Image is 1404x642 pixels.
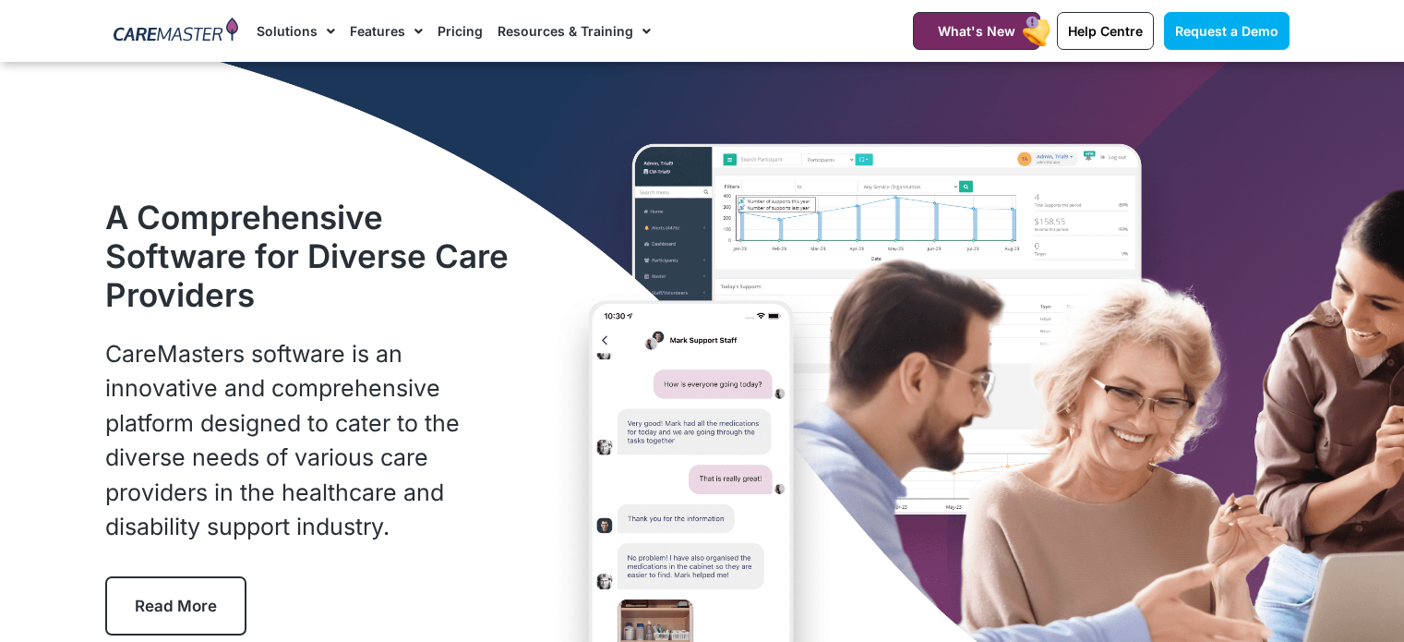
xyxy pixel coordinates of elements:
[1068,23,1143,39] span: Help Centre
[105,576,246,636] a: Read More
[105,198,521,314] h1: A Comprehensive Software for Diverse Care Providers
[938,23,1015,39] span: What's New
[1164,12,1290,50] a: Request a Demo
[135,597,217,615] span: Read More
[1175,23,1278,39] span: Request a Demo
[114,18,238,45] img: CareMaster Logo
[105,337,521,545] p: CareMasters software is an innovative and comprehensive platform designed to cater to the diverse...
[1057,12,1154,50] a: Help Centre
[913,12,1040,50] a: What's New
